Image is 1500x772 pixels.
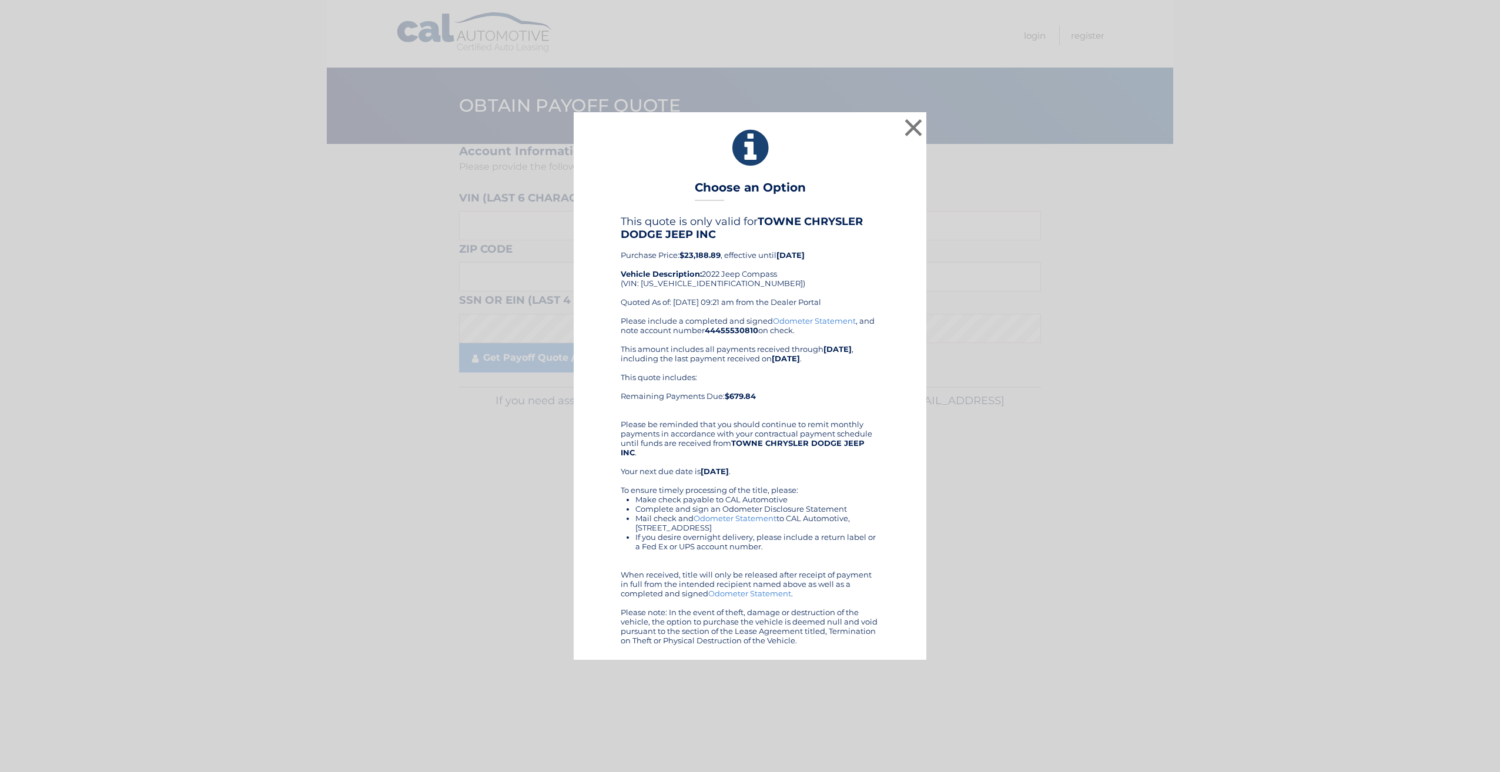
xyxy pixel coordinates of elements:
li: Make check payable to CAL Automotive [635,495,879,504]
b: [DATE] [701,466,729,476]
li: Mail check and to CAL Automotive, [STREET_ADDRESS] [635,513,879,532]
b: [DATE] [776,250,805,260]
li: If you desire overnight delivery, please include a return label or a Fed Ex or UPS account number. [635,532,879,551]
div: This quote includes: Remaining Payments Due: [621,372,879,410]
b: TOWNE CHRYSLER DODGE JEEP INC [621,438,865,457]
b: TOWNE CHRYSLER DODGE JEEP INC [621,215,863,241]
strong: Vehicle Description: [621,269,702,278]
h4: This quote is only valid for [621,215,879,241]
li: Complete and sign an Odometer Disclosure Statement [635,504,879,513]
a: Odometer Statement [708,589,791,598]
a: Odometer Statement [773,316,856,325]
button: × [902,116,925,139]
h3: Choose an Option [695,180,806,201]
a: Odometer Statement [694,513,776,523]
b: 44455530810 [705,325,758,335]
div: Purchase Price: , effective until 2022 Jeep Compass (VIN: [US_VEHICLE_IDENTIFICATION_NUMBER]) Quo... [621,215,879,316]
b: [DATE] [772,354,800,363]
b: [DATE] [823,344,852,354]
b: $23,188.89 [679,250,721,260]
b: $679.84 [725,391,756,401]
div: Please include a completed and signed , and note account number on check. This amount includes al... [621,316,879,645]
